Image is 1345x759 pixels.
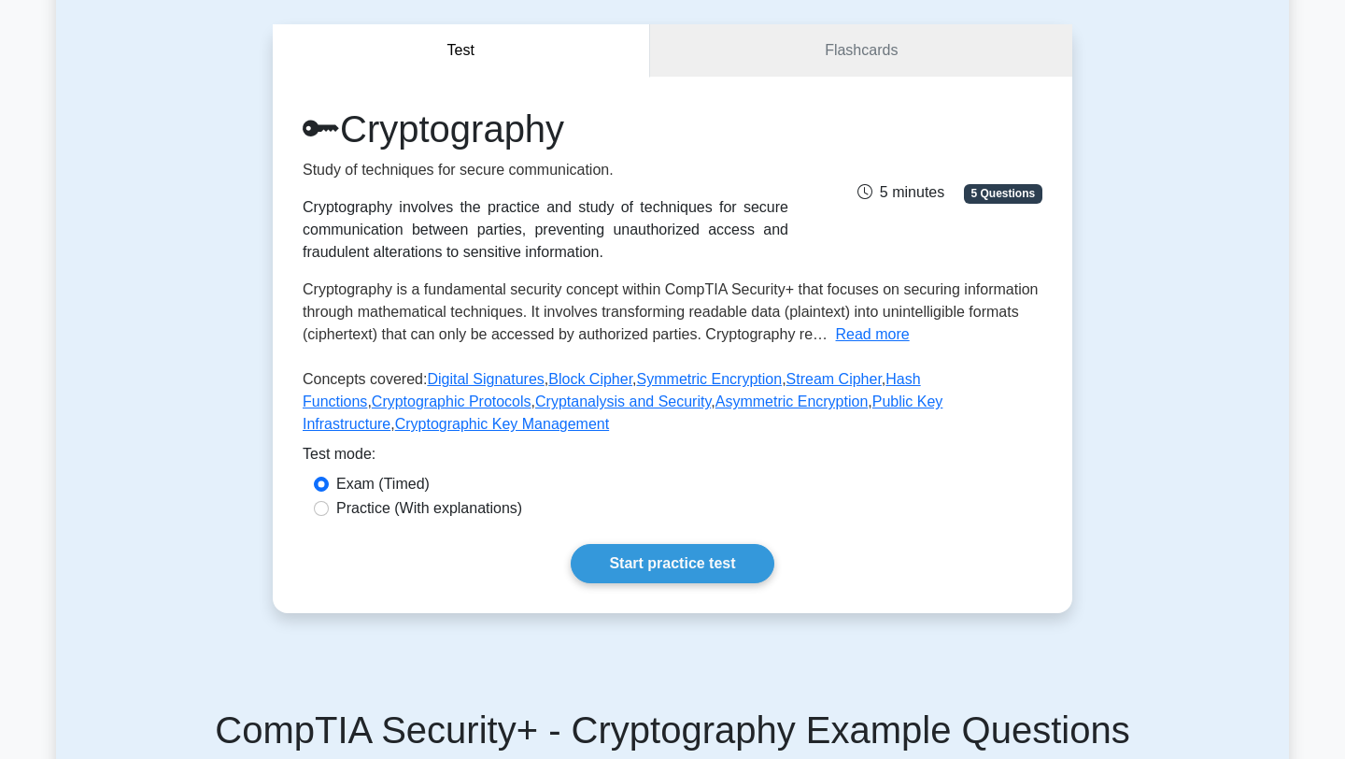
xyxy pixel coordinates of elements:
[548,371,632,387] a: Block Cipher
[336,497,522,520] label: Practice (With explanations)
[715,394,869,409] a: Asymmetric Encryption
[857,184,944,200] span: 5 minutes
[637,371,783,387] a: Symmetric Encryption
[964,184,1042,203] span: 5 Questions
[336,473,430,495] label: Exam (Timed)
[372,394,531,409] a: Cryptographic Protocols
[303,159,788,181] p: Study of techniques for secure communication.
[303,281,1039,342] span: Cryptography is a fundamental security concept within CompTIA Security+ that focuses on securing ...
[836,323,910,346] button: Read more
[303,107,788,151] h1: Cryptography
[786,371,882,387] a: Stream Cipher
[535,394,711,409] a: Cryptanalysis and Security
[303,368,1042,443] p: Concepts covered: , , , , , , , , ,
[427,371,544,387] a: Digital Signatures
[571,544,773,583] a: Start practice test
[303,196,788,264] div: Cryptography involves the practice and study of techniques for secure communication between parti...
[273,24,650,78] button: Test
[303,443,1042,473] div: Test mode:
[650,24,1072,78] a: Flashcards
[395,416,609,432] a: Cryptographic Key Management
[78,708,1267,752] h5: CompTIA Security+ - Cryptography Example Questions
